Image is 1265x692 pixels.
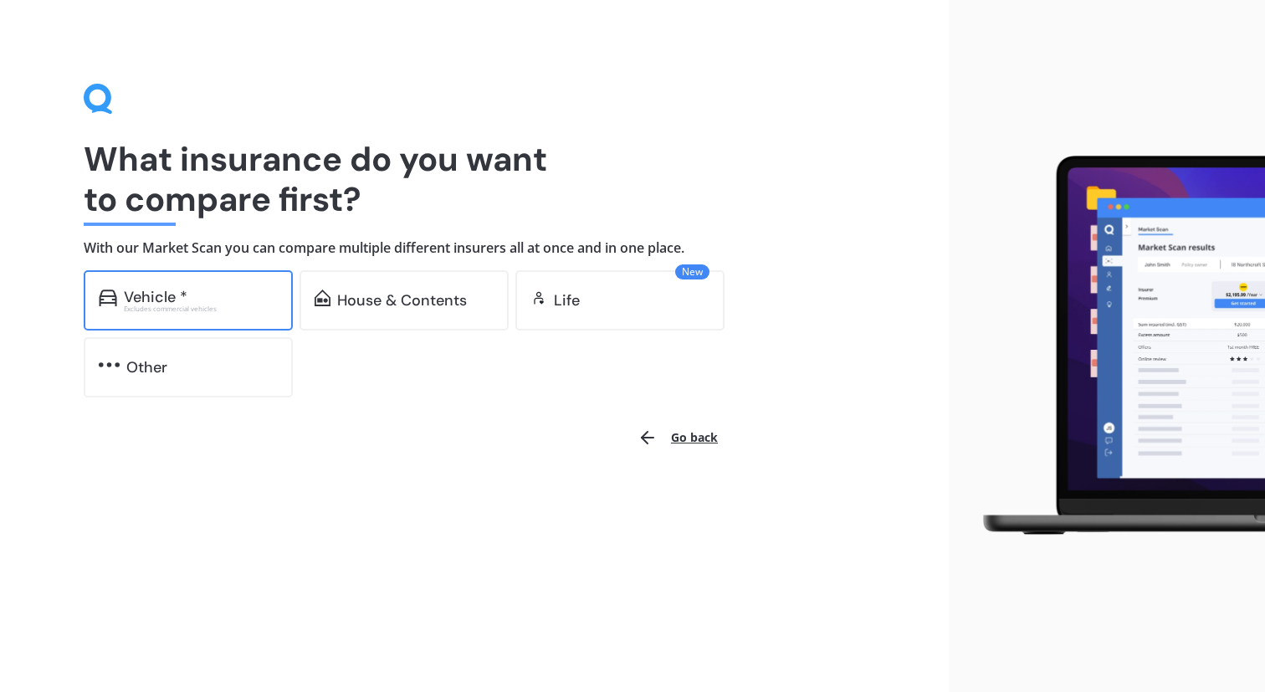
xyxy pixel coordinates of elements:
[124,305,278,312] div: Excludes commercial vehicles
[627,418,728,458] button: Go back
[675,264,709,279] span: New
[99,290,117,306] img: car.f15378c7a67c060ca3f3.svg
[962,147,1265,545] img: laptop.webp
[124,289,187,305] div: Vehicle *
[337,292,467,309] div: House & Contents
[530,290,547,306] img: life.f720d6a2d7cdcd3ad642.svg
[315,290,330,306] img: home-and-contents.b802091223b8502ef2dd.svg
[84,239,865,257] h4: With our Market Scan you can compare multiple different insurers all at once and in one place.
[554,292,580,309] div: Life
[99,356,120,373] img: other.81dba5aafe580aa69f38.svg
[126,359,167,376] div: Other
[84,139,865,219] h1: What insurance do you want to compare first?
